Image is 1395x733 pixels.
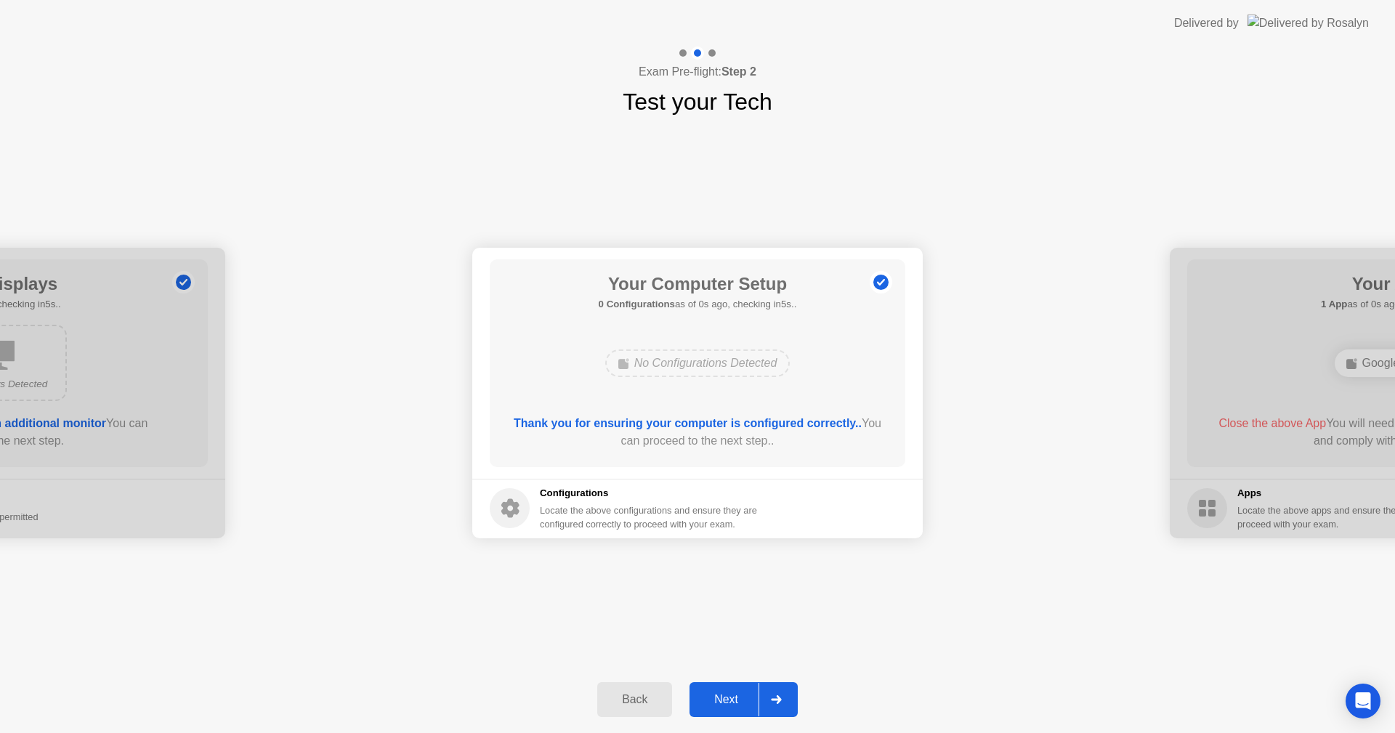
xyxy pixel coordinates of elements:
button: Next [690,682,798,717]
div: Delivered by [1174,15,1239,32]
b: 0 Configurations [599,299,675,309]
div: Locate the above configurations and ensure they are configured correctly to proceed with your exam. [540,503,760,531]
h1: Test your Tech [623,84,772,119]
h5: Configurations [540,486,760,501]
h4: Exam Pre-flight: [639,63,756,81]
div: Back [602,693,668,706]
b: Thank you for ensuring your computer is configured correctly.. [514,417,862,429]
button: Back [597,682,672,717]
div: You can proceed to the next step.. [511,415,885,450]
h5: as of 0s ago, checking in5s.. [599,297,797,312]
div: Open Intercom Messenger [1346,684,1380,718]
h1: Your Computer Setup [599,271,797,297]
div: No Configurations Detected [605,349,790,377]
b: Step 2 [721,65,756,78]
div: Next [694,693,759,706]
img: Delivered by Rosalyn [1248,15,1369,31]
